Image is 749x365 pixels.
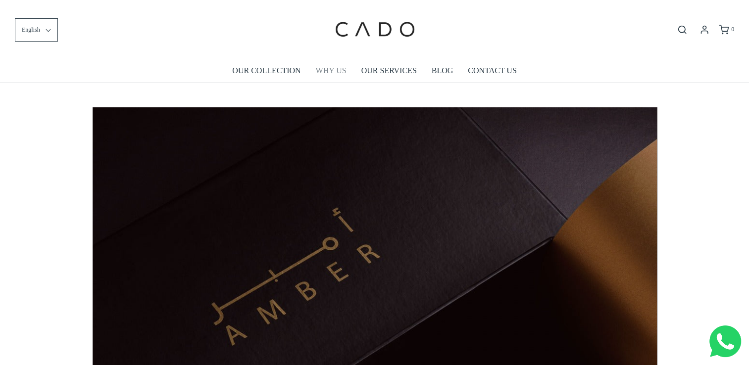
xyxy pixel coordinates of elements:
span: Number of gifts [282,82,329,90]
span: English [22,25,40,35]
span: Last name [282,1,314,9]
a: OUR SERVICES [361,59,417,82]
a: 0 [718,25,734,35]
a: BLOG [432,59,453,82]
span: Company name [282,42,331,49]
button: English [15,18,58,42]
img: Whatsapp [709,325,741,357]
button: Open search bar [673,24,691,35]
a: WHY US [316,59,347,82]
span: 0 [731,26,734,33]
img: cadogifting [332,7,416,52]
a: OUR COLLECTION [232,59,300,82]
a: CONTACT US [468,59,516,82]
